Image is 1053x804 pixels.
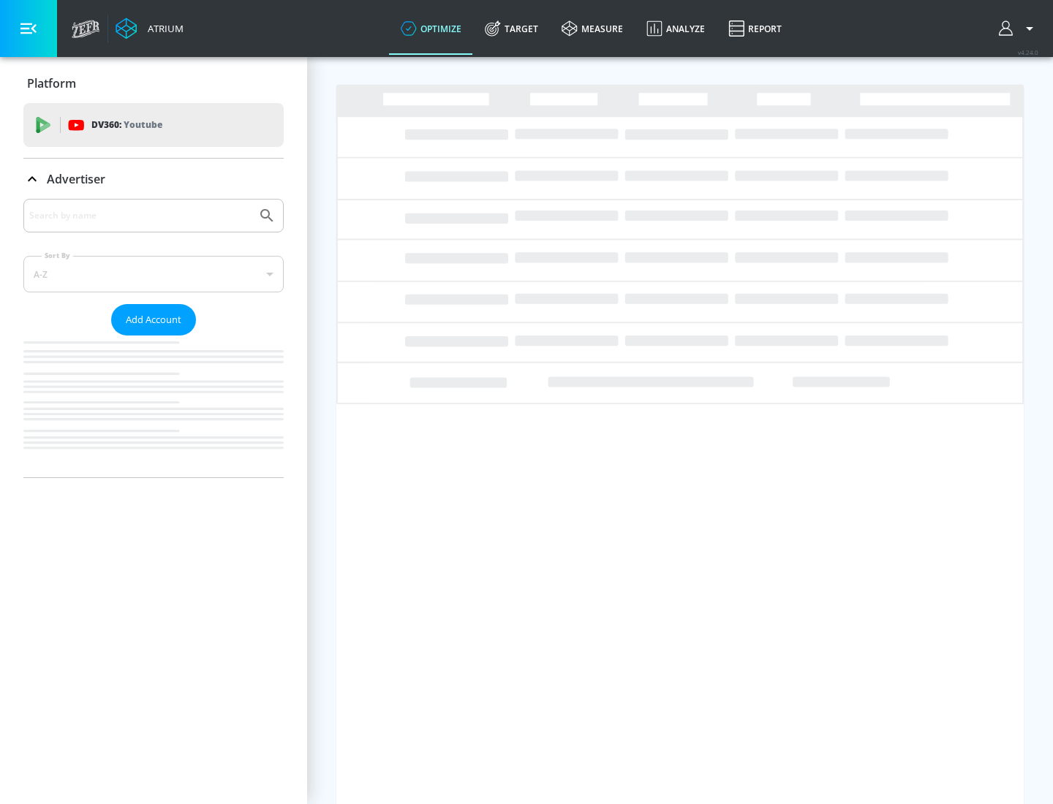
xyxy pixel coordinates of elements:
a: Target [473,2,550,55]
div: Advertiser [23,199,284,477]
div: Atrium [142,22,184,35]
a: Atrium [116,18,184,39]
a: Report [717,2,793,55]
a: optimize [389,2,473,55]
div: Platform [23,63,284,104]
p: Advertiser [47,171,105,187]
p: Youtube [124,117,162,132]
input: Search by name [29,206,251,225]
p: Platform [27,75,76,91]
a: measure [550,2,635,55]
button: Add Account [111,304,196,335]
span: v 4.24.0 [1018,48,1038,56]
div: DV360: Youtube [23,103,284,147]
nav: list of Advertiser [23,335,284,477]
div: Advertiser [23,159,284,200]
span: Add Account [126,311,181,328]
label: Sort By [42,251,73,260]
div: A-Z [23,256,284,292]
a: Analyze [635,2,717,55]
p: DV360: [91,117,162,133]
